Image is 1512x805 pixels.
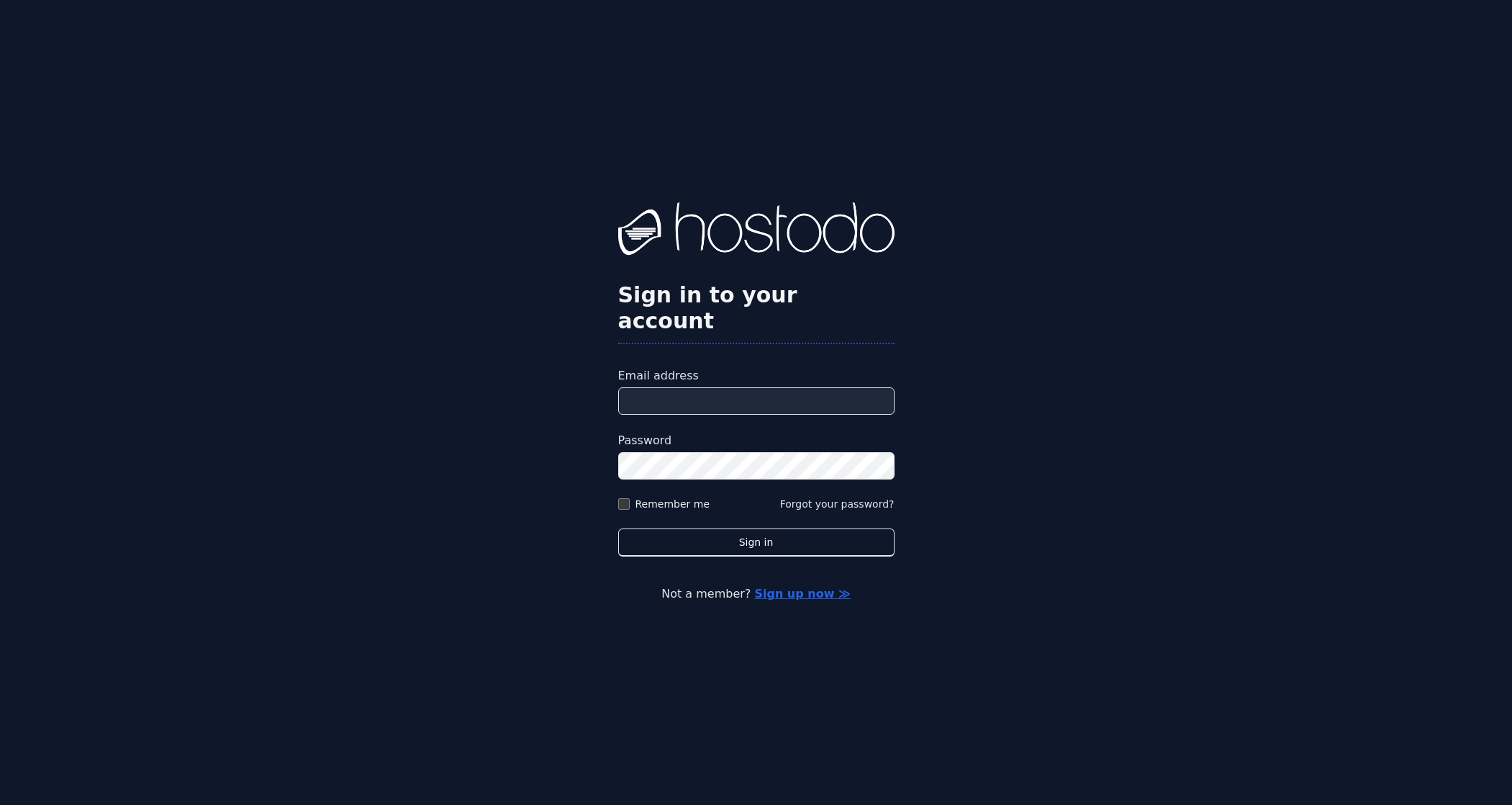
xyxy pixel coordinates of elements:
[69,585,1443,603] p: Not a member?
[618,282,895,334] h2: Sign in to your account
[780,497,895,511] button: Forgot your password?
[635,497,710,511] label: Remember me
[754,587,850,601] a: Sign up now ≫
[618,529,895,557] button: Sign in
[618,202,895,260] img: Hostodo
[618,367,895,384] label: Email address
[618,432,895,449] label: Password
